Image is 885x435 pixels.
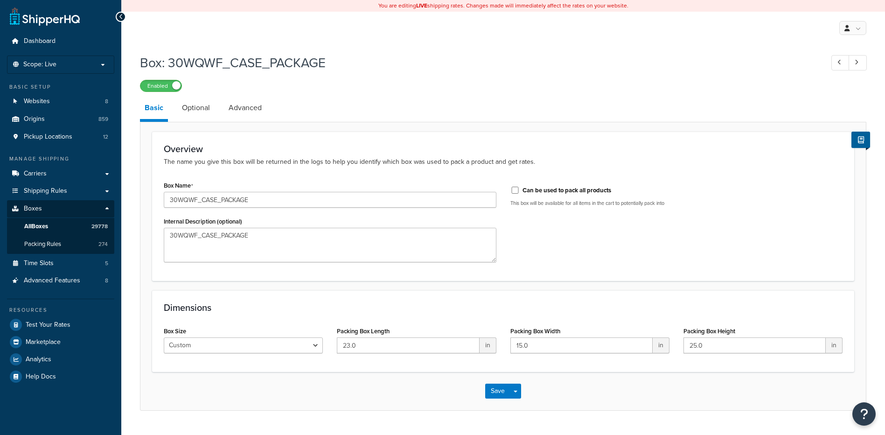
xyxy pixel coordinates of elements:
[164,302,843,313] h3: Dimensions
[177,97,215,119] a: Optional
[480,337,496,353] span: in
[164,328,186,335] label: Box Size
[7,155,114,163] div: Manage Shipping
[7,111,114,128] a: Origins859
[849,55,867,70] a: Next Record
[7,334,114,351] a: Marketplace
[7,200,114,253] li: Boxes
[7,236,114,253] li: Packing Rules
[24,205,42,213] span: Boxes
[7,83,114,91] div: Basic Setup
[7,218,114,235] a: AllBoxes29778
[164,218,242,225] label: Internal Description (optional)
[7,272,114,289] li: Advanced Features
[851,132,870,148] button: Show Help Docs
[26,321,70,329] span: Test Your Rates
[24,260,54,267] span: Time Slots
[7,368,114,385] a: Help Docs
[7,93,114,110] a: Websites8
[98,240,108,248] span: 274
[105,260,108,267] span: 5
[164,228,496,262] textarea: 30WQWF_CASE_PACKAGE
[852,402,876,426] button: Open Resource Center
[7,272,114,289] a: Advanced Features8
[23,61,56,69] span: Scope: Live
[7,128,114,146] li: Pickup Locations
[140,97,168,122] a: Basic
[337,328,390,335] label: Packing Box Length
[7,255,114,272] li: Time Slots
[24,37,56,45] span: Dashboard
[523,186,611,195] label: Can be used to pack all products
[224,97,266,119] a: Advanced
[510,328,560,335] label: Packing Box Width
[103,133,108,141] span: 12
[653,337,669,353] span: in
[7,200,114,217] a: Boxes
[105,277,108,285] span: 8
[24,98,50,105] span: Websites
[91,223,108,231] span: 29778
[24,223,48,231] span: All Boxes
[140,80,181,91] label: Enabled
[24,133,72,141] span: Pickup Locations
[24,277,80,285] span: Advanced Features
[24,240,61,248] span: Packing Rules
[7,33,114,50] a: Dashboard
[164,144,843,154] h3: Overview
[683,328,735,335] label: Packing Box Height
[416,1,427,10] b: LIVE
[7,306,114,314] div: Resources
[7,128,114,146] a: Pickup Locations12
[7,316,114,333] a: Test Your Rates
[26,373,56,381] span: Help Docs
[24,187,67,195] span: Shipping Rules
[26,338,61,346] span: Marketplace
[7,255,114,272] a: Time Slots5
[140,54,814,72] h1: Box: 30WQWF_CASE_PACKAGE
[831,55,850,70] a: Previous Record
[98,115,108,123] span: 859
[826,337,843,353] span: in
[485,384,510,399] button: Save
[164,182,193,189] label: Box Name
[7,236,114,253] a: Packing Rules274
[7,351,114,368] a: Analytics
[24,170,47,178] span: Carriers
[105,98,108,105] span: 8
[24,115,45,123] span: Origins
[7,93,114,110] li: Websites
[7,182,114,200] a: Shipping Rules
[26,356,51,364] span: Analytics
[7,111,114,128] li: Origins
[510,200,843,207] p: This box will be available for all items in the cart to potentially pack into
[164,157,843,167] p: The name you give this box will be returned in the logs to help you identify which box was used t...
[7,165,114,182] a: Carriers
